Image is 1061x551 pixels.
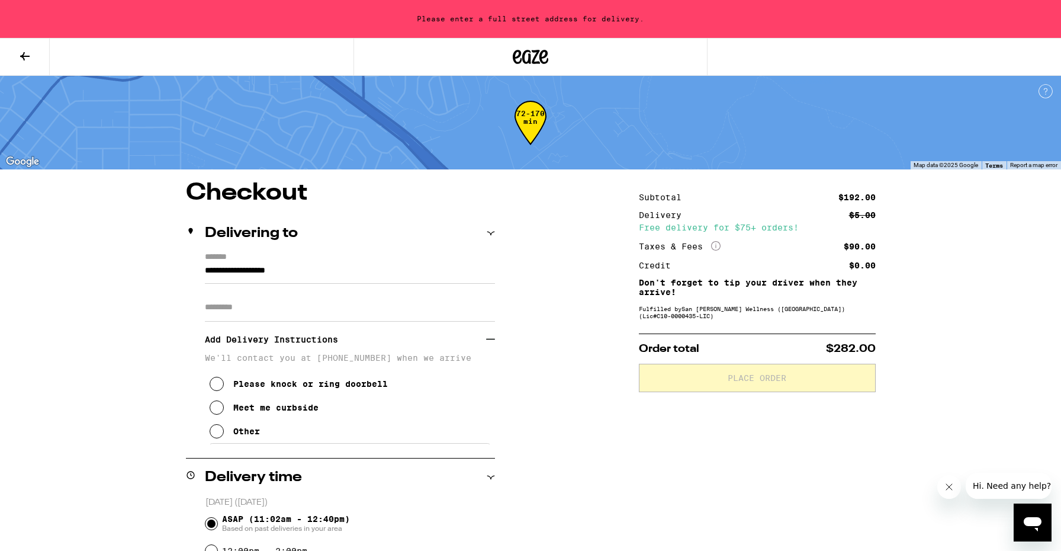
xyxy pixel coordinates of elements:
div: Meet me curbside [233,403,319,412]
a: Report a map error [1010,162,1057,168]
div: Taxes & Fees [639,241,721,252]
div: $90.00 [844,242,876,251]
div: Credit [639,261,679,270]
button: Please knock or ring doorbell [210,372,388,396]
p: We'll contact you at [PHONE_NUMBER] when we arrive [205,353,495,363]
span: $282.00 [826,344,876,354]
h1: Checkout [186,181,495,205]
div: Other [233,427,260,436]
img: Google [3,154,42,169]
div: $5.00 [849,211,876,219]
p: Don't forget to tip your driver when they arrive! [639,278,876,297]
button: Other [210,419,260,443]
h3: Add Delivery Instructions [205,326,486,353]
iframe: Button to launch messaging window [1014,504,1052,542]
a: Open this area in Google Maps (opens a new window) [3,154,42,169]
h2: Delivering to [205,226,298,241]
iframe: Close message [937,475,961,499]
div: Delivery [639,211,690,219]
button: Place Order [639,364,876,392]
span: ASAP (11:02am - 12:40pm) [222,514,350,533]
div: Please knock or ring doorbell [233,379,388,389]
div: Subtotal [639,193,690,201]
span: Order total [639,344,699,354]
span: Based on past deliveries in your area [222,524,350,533]
a: Terms [985,162,1003,169]
button: Meet me curbside [210,396,319,419]
span: Place Order [728,374,786,382]
div: $0.00 [849,261,876,270]
div: Free delivery for $75+ orders! [639,223,876,232]
iframe: Message from company [966,473,1052,499]
h2: Delivery time [205,470,302,485]
div: Fulfilled by San [PERSON_NAME] Wellness ([GEOGRAPHIC_DATA]) (Lic# C10-0000435-LIC ) [639,305,876,319]
div: 72-170 min [515,110,546,154]
p: [DATE] ([DATE]) [205,497,495,508]
span: Map data ©2025 Google [914,162,978,168]
div: $192.00 [838,193,876,201]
